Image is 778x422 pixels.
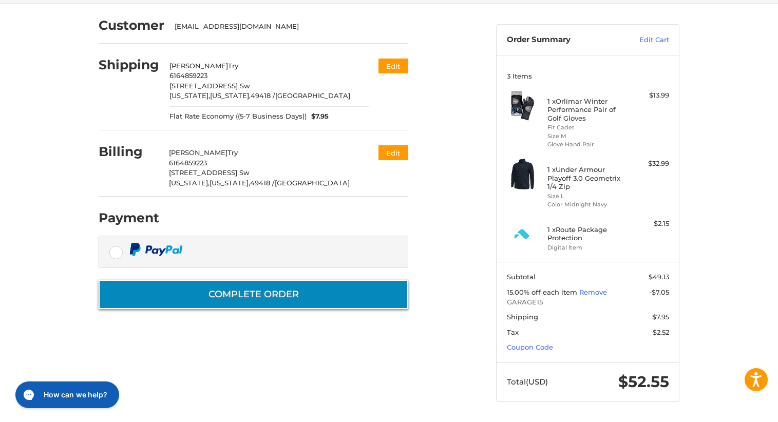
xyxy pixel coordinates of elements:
[579,288,607,296] a: Remove
[653,328,669,336] span: $2.52
[617,35,669,45] a: Edit Cart
[507,313,538,321] span: Shipping
[10,378,124,412] iframe: Gorgias live chat messenger
[307,111,329,122] span: $7.95
[547,200,626,209] li: Color Midnight Navy
[99,144,159,160] h2: Billing
[649,288,669,296] span: -$7.05
[507,288,579,296] span: 15.00% off each item
[227,148,238,157] span: Try
[169,91,210,100] span: [US_STATE],
[629,159,669,169] div: $32.99
[169,82,250,90] span: [STREET_ADDRESS] Sw
[99,57,159,73] h2: Shipping
[99,280,408,309] button: Complete order
[169,179,210,187] span: [US_STATE],
[547,140,626,149] li: Glove Hand Pair
[169,159,207,167] span: 6164859223
[547,225,626,242] h4: 1 x Route Package Protection
[629,219,669,229] div: $2.15
[629,90,669,101] div: $13.99
[507,273,536,281] span: Subtotal
[175,22,399,32] div: [EMAIL_ADDRESS][DOMAIN_NAME]
[652,313,669,321] span: $7.95
[169,111,307,122] span: Flat Rate Economy ((5-7 Business Days))
[547,165,626,190] h4: 1 x Under Armour Playoff 3.0 Geometrix 1/4 Zip
[210,179,250,187] span: [US_STATE],
[547,243,626,252] li: Digital Item
[275,91,350,100] span: [GEOGRAPHIC_DATA]
[378,145,408,160] button: Edit
[251,91,275,100] span: 49418 /
[99,210,159,226] h2: Payment
[169,168,250,177] span: [STREET_ADDRESS] Sw
[507,72,669,80] h3: 3 Items
[210,91,251,100] span: [US_STATE],
[378,59,408,73] button: Edit
[169,62,228,70] span: [PERSON_NAME]
[169,148,227,157] span: [PERSON_NAME]
[250,179,275,187] span: 49418 /
[275,179,350,187] span: [GEOGRAPHIC_DATA]
[129,243,183,256] img: PayPal icon
[547,123,626,132] li: Fit Cadet
[547,97,626,122] h4: 1 x Orlimar Winter Performance Pair of Golf Gloves
[649,273,669,281] span: $49.13
[547,192,626,201] li: Size L
[507,297,669,308] span: GARAGE15
[169,71,207,80] span: 6164859223
[99,17,164,33] h2: Customer
[507,35,617,45] h3: Order Summary
[507,343,553,351] a: Coupon Code
[507,328,519,336] span: Tax
[228,62,238,70] span: Try
[507,377,548,387] span: Total (USD)
[547,132,626,141] li: Size M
